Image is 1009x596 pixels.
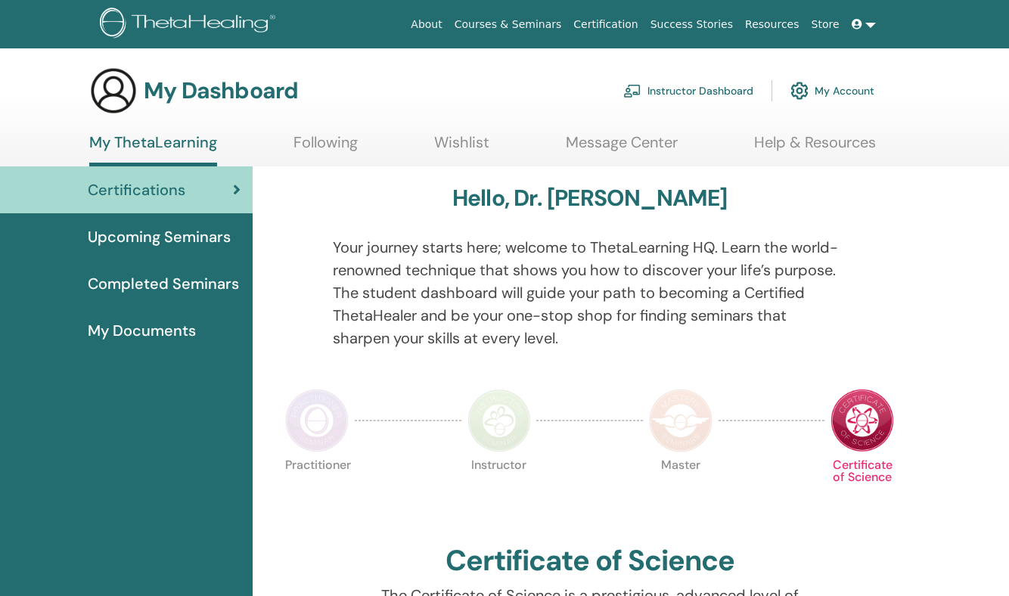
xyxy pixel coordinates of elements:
a: My Account [790,74,874,107]
a: Resources [739,11,806,39]
a: Message Center [566,133,678,163]
img: cog.svg [790,78,809,104]
a: Help & Resources [754,133,876,163]
a: My ThetaLearning [89,133,217,166]
a: About [405,11,448,39]
a: Following [293,133,358,163]
a: Courses & Seminars [449,11,568,39]
img: Instructor [467,389,531,452]
p: Practitioner [285,459,349,523]
h3: Hello, Dr. [PERSON_NAME] [452,185,728,212]
p: Your journey starts here; welcome to ThetaLearning HQ. Learn the world-renowned technique that sh... [333,236,846,349]
img: generic-user-icon.jpg [89,67,138,115]
span: Certifications [88,178,185,201]
img: Certificate of Science [830,389,894,452]
img: Master [649,389,713,452]
h3: My Dashboard [144,77,298,104]
a: Instructor Dashboard [623,74,753,107]
a: Wishlist [434,133,489,163]
span: Upcoming Seminars [88,225,231,248]
img: logo.png [100,8,281,42]
a: Store [806,11,846,39]
p: Instructor [467,459,531,523]
span: My Documents [88,319,196,342]
span: Completed Seminars [88,272,239,295]
a: Success Stories [644,11,739,39]
h2: Certificate of Science [446,544,734,579]
p: Certificate of Science [830,459,894,523]
img: Practitioner [285,389,349,452]
img: chalkboard-teacher.svg [623,84,641,98]
a: Certification [567,11,644,39]
p: Master [649,459,713,523]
